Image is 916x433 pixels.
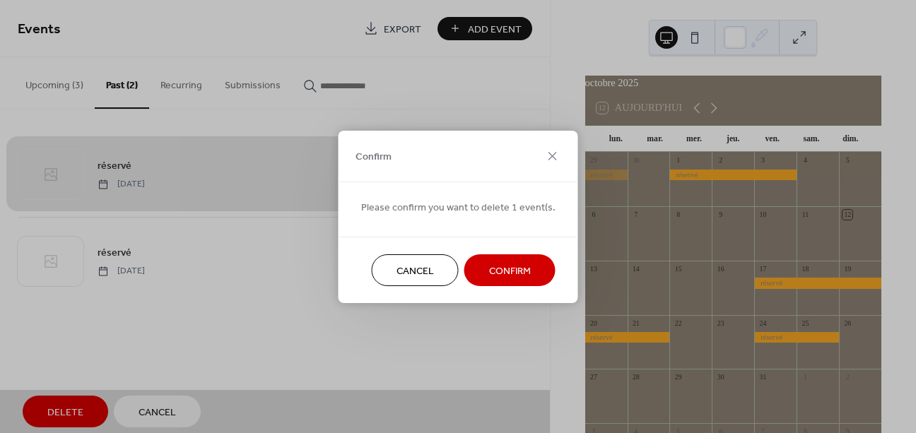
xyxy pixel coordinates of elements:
[356,150,392,165] span: Confirm
[464,254,556,286] button: Confirm
[361,200,556,215] span: Please confirm you want to delete 1 event(s.
[397,263,434,278] span: Cancel
[372,254,459,286] button: Cancel
[489,263,531,278] span: Confirm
